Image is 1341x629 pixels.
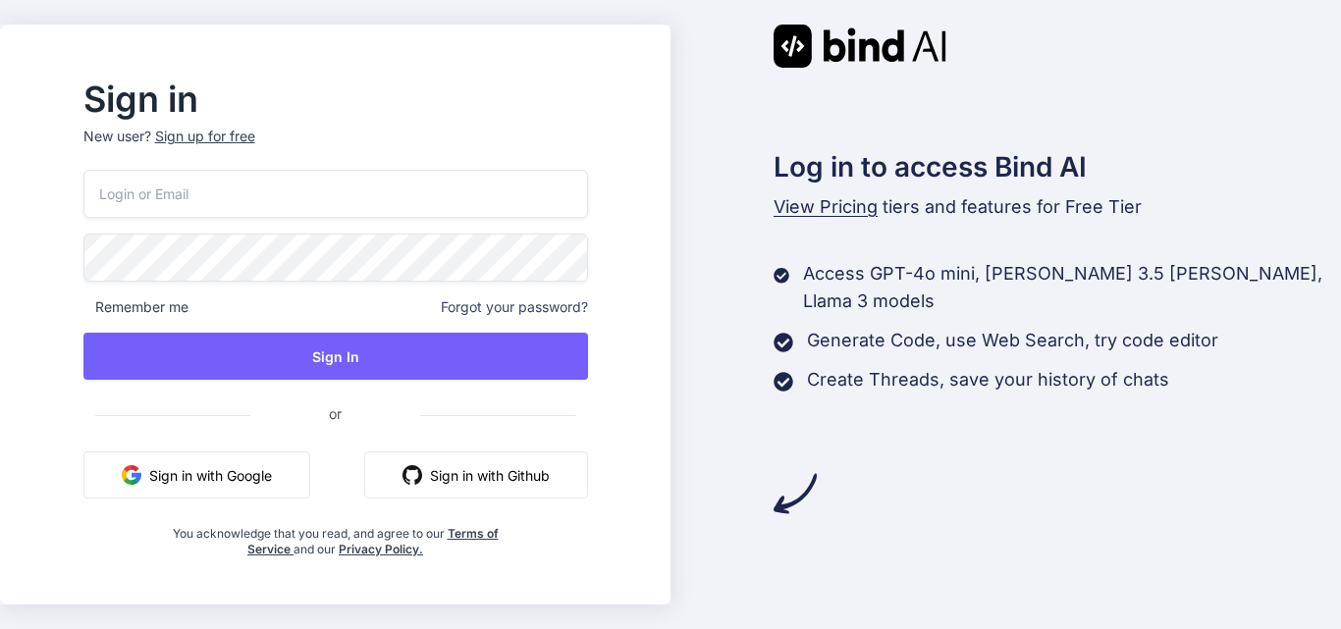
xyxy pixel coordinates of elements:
[250,390,420,438] span: or
[441,297,588,317] span: Forgot your password?
[807,366,1169,393] p: Create Threads, save your history of chats
[774,193,1341,221] p: tiers and features for Free Tier
[774,472,817,515] img: arrow
[83,451,310,498] button: Sign in with Google
[83,297,188,317] span: Remember me
[155,127,255,146] div: Sign up for free
[83,127,588,170] p: New user?
[167,514,504,557] div: You acknowledge that you read, and agree to our and our
[364,451,588,498] button: Sign in with Github
[774,196,878,217] span: View Pricing
[774,25,946,68] img: Bind AI logo
[83,333,588,380] button: Sign In
[339,542,423,556] a: Privacy Policy.
[807,327,1218,354] p: Generate Code, use Web Search, try code editor
[83,83,588,115] h2: Sign in
[402,465,422,485] img: github
[774,146,1341,187] h2: Log in to access Bind AI
[803,260,1341,315] p: Access GPT-4o mini, [PERSON_NAME] 3.5 [PERSON_NAME], Llama 3 models
[122,465,141,485] img: google
[83,170,588,218] input: Login or Email
[247,526,499,556] a: Terms of Service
